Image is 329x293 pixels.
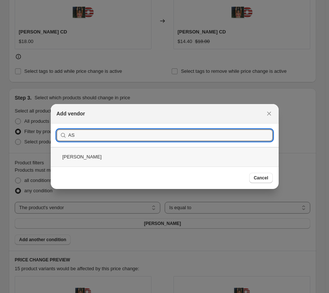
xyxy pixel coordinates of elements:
span: Cancel [254,175,268,181]
h2: Add vendor [57,110,85,117]
button: Cancel [249,173,272,183]
div: [PERSON_NAME] [51,147,279,167]
input: Search vendors [68,129,273,141]
button: Close [264,108,274,119]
